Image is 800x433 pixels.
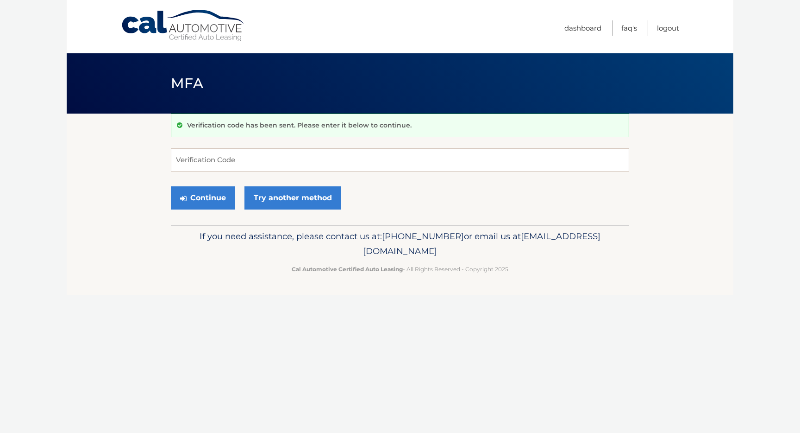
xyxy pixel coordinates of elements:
[292,266,403,273] strong: Cal Automotive Certified Auto Leasing
[244,186,341,210] a: Try another method
[621,20,637,36] a: FAQ's
[177,264,623,274] p: - All Rights Reserved - Copyright 2025
[363,231,600,256] span: [EMAIL_ADDRESS][DOMAIN_NAME]
[564,20,601,36] a: Dashboard
[121,9,246,42] a: Cal Automotive
[657,20,679,36] a: Logout
[171,148,629,172] input: Verification Code
[177,229,623,259] p: If you need assistance, please contact us at: or email us at
[171,75,203,92] span: MFA
[171,186,235,210] button: Continue
[187,121,412,129] p: Verification code has been sent. Please enter it below to continue.
[382,231,464,242] span: [PHONE_NUMBER]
